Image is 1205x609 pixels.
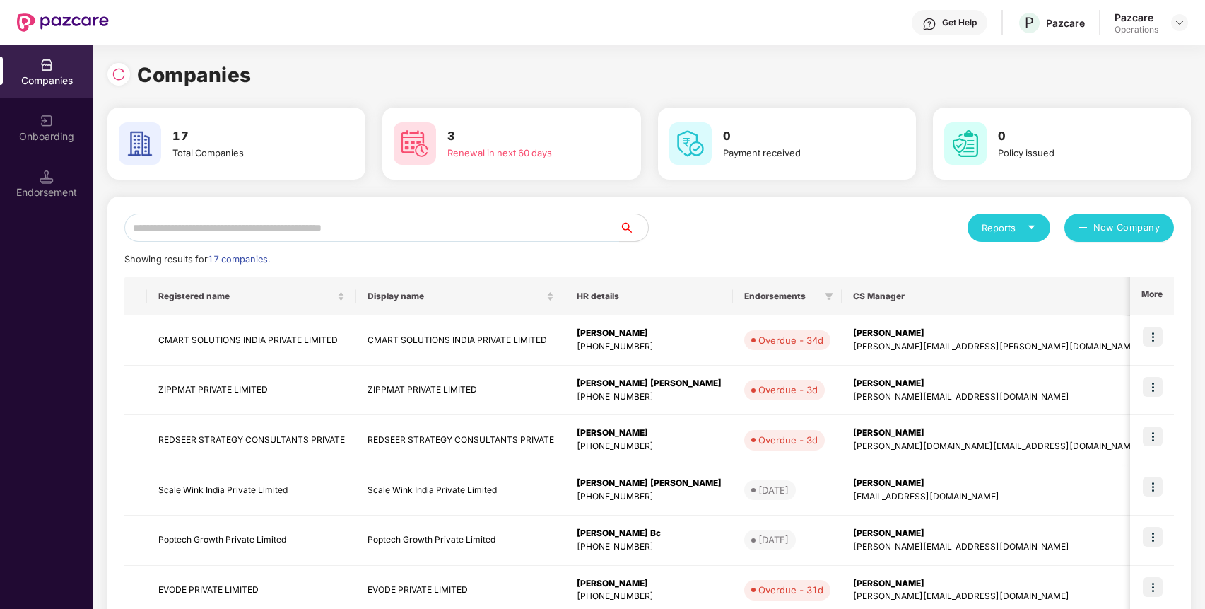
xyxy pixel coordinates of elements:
div: Pazcare [1046,16,1085,30]
div: [PERSON_NAME] [577,427,722,440]
span: New Company [1093,221,1160,235]
img: svg+xml;base64,PHN2ZyBpZD0iQ29tcGFuaWVzIiB4bWxucz0iaHR0cDovL3d3dy53My5vcmcvMjAwMC9zdmciIHdpZHRoPS... [40,58,54,72]
div: Overdue - 3d [758,383,818,397]
th: HR details [565,277,733,315]
div: [DATE] [758,483,789,497]
h3: 0 [998,127,1151,146]
img: icon [1143,527,1163,547]
img: svg+xml;base64,PHN2ZyBpZD0iSGVscC0zMngzMiIgeG1sbnM9Imh0dHA6Ly93d3cudzMub3JnLzIwMDAvc3ZnIiB3aWR0aD... [922,17,936,31]
div: [PERSON_NAME] [577,577,722,591]
span: filter [822,288,836,305]
div: [PERSON_NAME] [853,377,1139,390]
th: More [1130,277,1174,315]
div: [PERSON_NAME][EMAIL_ADDRESS][DOMAIN_NAME] [853,540,1139,554]
div: [PHONE_NUMBER] [577,490,722,504]
td: Scale Wink India Private Limited [356,465,565,516]
div: [PERSON_NAME] [853,577,1139,591]
img: svg+xml;base64,PHN2ZyB4bWxucz0iaHR0cDovL3d3dy53My5vcmcvMjAwMC9zdmciIHdpZHRoPSI2MCIgaGVpZ2h0PSI2MC... [394,122,436,165]
img: icon [1143,427,1163,446]
h1: Companies [137,59,252,91]
div: [PERSON_NAME] [853,427,1139,440]
div: [PHONE_NUMBER] [577,440,722,453]
span: Registered name [158,291,334,302]
td: REDSEER STRATEGY CONSULTANTS PRIVATE [147,415,356,465]
div: [PERSON_NAME] [PERSON_NAME] [577,477,722,490]
td: Poptech Growth Private Limited [356,516,565,566]
span: P [1025,14,1034,31]
div: [PERSON_NAME][DOMAIN_NAME][EMAIL_ADDRESS][DOMAIN_NAME] [853,440,1139,453]
div: Operations [1115,24,1158,35]
span: Showing results for [124,254,270,265]
div: Get Help [942,17,977,28]
div: [PERSON_NAME][EMAIL_ADDRESS][DOMAIN_NAME] [853,390,1139,404]
div: Policy issued [998,146,1151,160]
div: [EMAIL_ADDRESS][DOMAIN_NAME] [853,490,1139,504]
td: Scale Wink India Private Limited [147,465,356,516]
span: Display name [368,291,543,302]
div: [PHONE_NUMBER] [577,340,722,354]
span: Endorsements [744,291,819,302]
div: Overdue - 3d [758,433,818,447]
div: Overdue - 31d [758,583,823,597]
td: Poptech Growth Private Limited [147,516,356,566]
span: filter [825,292,833,301]
td: REDSEER STRATEGY CONSULTANTS PRIVATE [356,415,565,465]
img: icon [1143,477,1163,497]
td: CMART SOLUTIONS INDIA PRIVATE LIMITED [356,315,565,366]
div: [PHONE_NUMBER] [577,390,722,404]
th: Display name [356,277,565,315]
img: New Pazcare Logo [17,13,109,32]
img: svg+xml;base64,PHN2ZyBpZD0iUmVsb2FkLTMyeDMyIiB4bWxucz0iaHR0cDovL3d3dy53My5vcmcvMjAwMC9zdmciIHdpZH... [112,67,126,81]
td: CMART SOLUTIONS INDIA PRIVATE LIMITED [147,315,356,366]
td: ZIPPMAT PRIVATE LIMITED [356,366,565,416]
div: [DATE] [758,533,789,547]
span: caret-down [1027,223,1036,232]
h3: 0 [723,127,876,146]
div: Overdue - 34d [758,333,823,347]
img: svg+xml;base64,PHN2ZyBpZD0iRHJvcGRvd24tMzJ4MzIiIHhtbG5zPSJodHRwOi8vd3d3LnczLm9yZy8yMDAwL3N2ZyIgd2... [1174,17,1185,28]
div: [PERSON_NAME] [853,527,1139,540]
div: Reports [982,221,1036,235]
img: svg+xml;base64,PHN2ZyB4bWxucz0iaHR0cDovL3d3dy53My5vcmcvMjAwMC9zdmciIHdpZHRoPSI2MCIgaGVpZ2h0PSI2MC... [119,122,161,165]
span: search [619,222,648,233]
div: [PERSON_NAME] Bc [577,527,722,540]
img: svg+xml;base64,PHN2ZyB3aWR0aD0iMTQuNSIgaGVpZ2h0PSIxNC41IiB2aWV3Qm94PSIwIDAgMTYgMTYiIGZpbGw9Im5vbm... [40,170,54,184]
span: plus [1078,223,1088,234]
td: ZIPPMAT PRIVATE LIMITED [147,366,356,416]
h3: 3 [447,127,601,146]
div: Renewal in next 60 days [447,146,601,160]
div: Pazcare [1115,11,1158,24]
button: search [619,214,649,242]
span: CS Manager [853,291,1128,302]
h3: 17 [172,127,326,146]
div: Total Companies [172,146,326,160]
th: Registered name [147,277,356,315]
img: icon [1143,377,1163,397]
div: [PERSON_NAME] [PERSON_NAME] [577,377,722,390]
img: icon [1143,327,1163,347]
div: [PERSON_NAME] [577,327,722,340]
div: [PERSON_NAME][EMAIL_ADDRESS][DOMAIN_NAME] [853,590,1139,603]
img: svg+xml;base64,PHN2ZyB3aWR0aD0iMjAiIGhlaWdodD0iMjAiIHZpZXdCb3g9IjAgMCAyMCAyMCIgZmlsbD0ibm9uZSIgeG... [40,114,54,128]
div: [PHONE_NUMBER] [577,540,722,554]
div: [PERSON_NAME][EMAIL_ADDRESS][PERSON_NAME][DOMAIN_NAME] [853,340,1139,354]
span: 17 companies. [208,254,270,265]
div: [PHONE_NUMBER] [577,590,722,603]
img: icon [1143,577,1163,597]
div: Payment received [723,146,876,160]
img: svg+xml;base64,PHN2ZyB4bWxucz0iaHR0cDovL3d3dy53My5vcmcvMjAwMC9zdmciIHdpZHRoPSI2MCIgaGVpZ2h0PSI2MC... [669,122,712,165]
img: svg+xml;base64,PHN2ZyB4bWxucz0iaHR0cDovL3d3dy53My5vcmcvMjAwMC9zdmciIHdpZHRoPSI2MCIgaGVpZ2h0PSI2MC... [944,122,987,165]
div: [PERSON_NAME] [853,327,1139,340]
button: plusNew Company [1064,214,1174,242]
div: [PERSON_NAME] [853,477,1139,490]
